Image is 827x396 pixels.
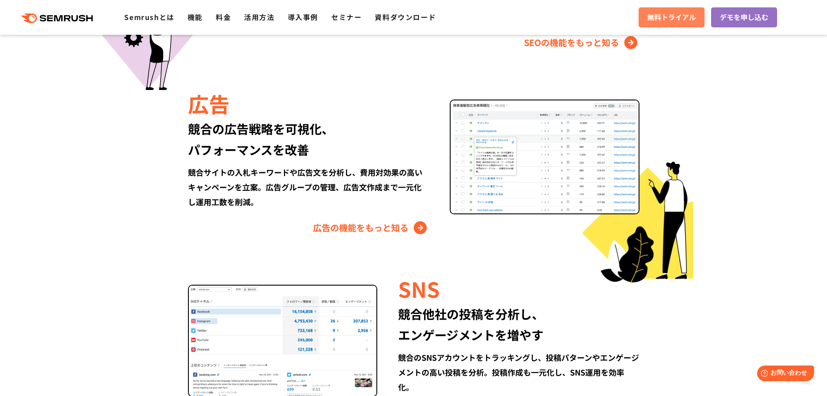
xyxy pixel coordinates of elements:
div: 競合の広告戦略を可視化、 パフォーマンスを改善 [188,118,429,160]
div: 広告 [188,89,429,118]
a: セミナー [331,12,362,22]
div: 競合サイトの入札キーワードや広告文を分析し、費用対効果の高いキャンペーンを立案。広告グループの管理、広告文作成まで一元化し運用工数を削減。 [188,165,429,209]
div: SNS [398,274,639,303]
a: 導入事例 [288,12,318,22]
span: デモを申し込む [720,12,768,23]
iframe: Help widget launcher [750,362,817,386]
div: 競合他社の投稿を分析し、 エンゲージメントを増やす [398,303,639,345]
a: 広告の機能をもっと知る [313,221,429,235]
a: 料金 [216,12,231,22]
a: デモを申し込む [711,7,777,27]
a: 無料トライアル [639,7,705,27]
a: 機能 [188,12,203,22]
div: 競合のSNSアカウントをトラッキングし、投稿パターンやエンゲージメントの高い投稿を分析。投稿作成も一元化し、SNS運用を効率化。 [398,350,639,394]
span: 無料トライアル [647,12,696,23]
a: 資料ダウンロード [375,12,436,22]
a: 活用方法 [244,12,274,22]
a: SEOの機能をもっと知る [524,36,639,50]
a: Semrushとは [124,12,174,22]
